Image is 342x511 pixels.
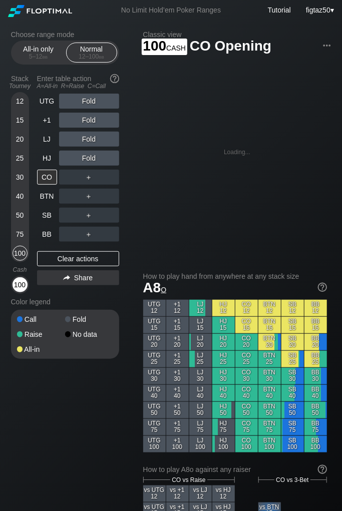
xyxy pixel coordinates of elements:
div: +1 30 [166,368,189,384]
div: Clear actions [37,251,119,266]
div: All-in [17,346,65,353]
div: Fold [59,113,119,128]
div: Enter table action [37,71,119,94]
div: Raise [17,331,65,338]
div: CO 25 [235,351,258,367]
span: CO vs 3-Bet [276,476,308,483]
h2: Classic view [143,31,331,39]
img: ellipsis.fd386fe8.svg [321,40,332,51]
img: help.32db89a4.svg [109,73,120,84]
div: HJ 40 [212,385,235,401]
div: CO [37,170,57,185]
div: CO 50 [235,402,258,418]
div: Fold [59,132,119,147]
span: figtaz50 [306,6,330,14]
div: BB 15 [304,317,327,333]
span: bb [43,53,48,60]
div: LJ 25 [189,351,212,367]
div: 100 [13,246,28,261]
div: BTN 100 [258,436,281,452]
div: BB [37,227,57,242]
div: HJ 25 [212,351,235,367]
div: ＋ [59,227,119,242]
div: ＋ [59,189,119,204]
div: +1 50 [166,402,189,418]
div: BB 12 [304,300,327,316]
div: UTG 100 [143,436,166,452]
div: Cash [7,266,33,273]
div: 25 [13,151,28,166]
span: A8 [143,280,167,295]
div: BTN 25 [258,351,281,367]
div: 20 [13,132,28,147]
div: +1 40 [166,385,189,401]
div: vs UTG 12 [143,485,166,502]
div: HJ 75 [212,419,235,435]
span: CO Opening [188,39,273,55]
div: BTN 20 [258,334,281,350]
div: HJ 12 [212,300,235,316]
div: CO 75 [235,419,258,435]
div: CO 100 [235,436,258,452]
div: LJ 15 [189,317,212,333]
div: ＋ [59,208,119,223]
div: 50 [13,208,28,223]
div: SB 12 [281,300,304,316]
div: A=All-in R=Raise C=Call [37,83,119,90]
div: CO 15 [235,317,258,333]
div: LJ 20 [189,334,212,350]
div: SB 75 [281,419,304,435]
div: Stack [7,71,33,94]
div: Normal [69,43,115,62]
div: 12 – 100 [71,53,113,60]
div: LJ [37,132,57,147]
div: BTN 40 [258,385,281,401]
div: vs +1 12 [166,485,189,502]
div: ＋ [59,170,119,185]
span: bb [99,53,104,60]
div: 40 [13,189,28,204]
div: UTG 40 [143,385,166,401]
span: o [161,283,166,294]
div: LJ 12 [189,300,212,316]
div: +1 12 [166,300,189,316]
div: HJ 30 [212,368,235,384]
div: BB 30 [304,368,327,384]
div: UTG 20 [143,334,166,350]
img: help.32db89a4.svg [317,464,328,475]
div: BTN [37,189,57,204]
div: HJ 15 [212,317,235,333]
div: Color legend [11,294,119,310]
div: LJ 100 [189,436,212,452]
img: help.32db89a4.svg [317,282,328,293]
div: SB 25 [281,351,304,367]
div: UTG 30 [143,368,166,384]
div: BTN 30 [258,368,281,384]
div: Fold [59,151,119,166]
div: UTG 25 [143,351,166,367]
div: BTN 12 [258,300,281,316]
div: +1 20 [166,334,189,350]
span: CO vs Raise [172,476,205,483]
div: vs LJ 12 [189,485,212,502]
div: Share [37,270,119,285]
div: SB 40 [281,385,304,401]
div: 5 – 12 [18,53,60,60]
div: SB 100 [281,436,304,452]
div: BB 50 [304,402,327,418]
div: BTN 50 [258,402,281,418]
div: UTG 50 [143,402,166,418]
div: +1 [37,113,57,128]
div: UTG 15 [143,317,166,333]
div: CO 30 [235,368,258,384]
div: CO 40 [235,385,258,401]
div: LJ 40 [189,385,212,401]
h2: Choose range mode [11,31,119,39]
div: CO 12 [235,300,258,316]
span: 100 [142,39,188,55]
div: BB 75 [304,419,327,435]
img: share.864f2f62.svg [63,275,70,281]
div: How to play A8o against any raiser [143,465,327,473]
div: BB 20 [304,334,327,350]
div: HJ 20 [212,334,235,350]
